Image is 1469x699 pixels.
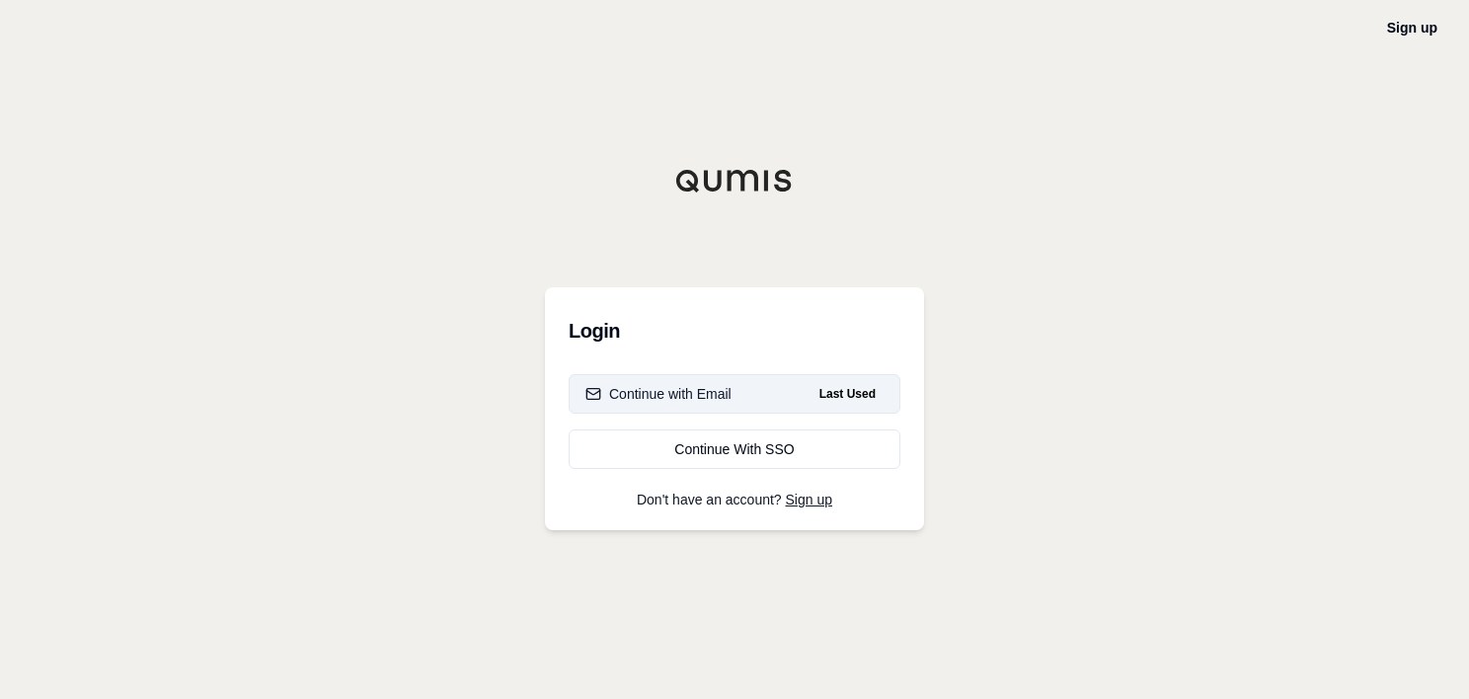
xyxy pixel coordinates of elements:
a: Sign up [786,492,832,507]
h3: Login [569,311,900,350]
a: Sign up [1387,20,1437,36]
p: Don't have an account? [569,493,900,506]
img: Qumis [675,169,794,193]
div: Continue with Email [585,384,732,404]
div: Continue With SSO [585,439,884,459]
a: Continue With SSO [569,429,900,469]
button: Continue with EmailLast Used [569,374,900,414]
span: Last Used [812,382,884,406]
